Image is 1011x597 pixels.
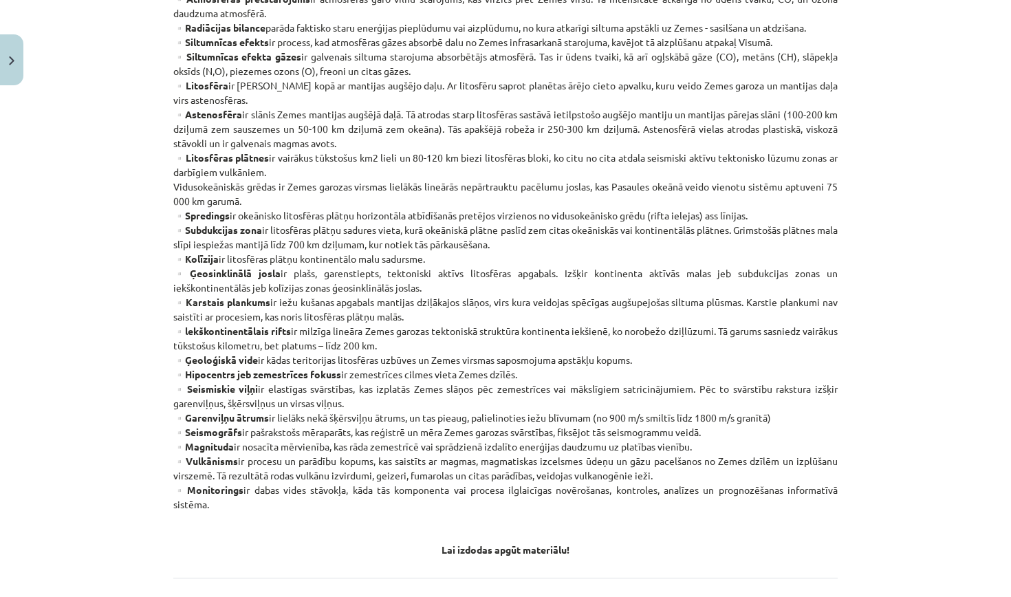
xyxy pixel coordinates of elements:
strong: gāzes [275,50,301,63]
strong: ▫️Monitorings [173,484,243,496]
strong: ▫️Siltumnīcas efekts [173,36,269,48]
strong: Garenviļņu ātrums [185,411,269,424]
img: icon-close-lesson-0947bae3869378f0d4975bcd49f059093ad1ed9edebbc8119c70593378902aed.svg [9,56,14,65]
strong: ▫️Seismiskie viļņi [173,382,258,395]
strong: Lai izdodas apgūt materiālu! [442,543,569,556]
strong: ▫️Litosfēra [173,79,228,91]
strong: ▫️ [173,411,185,424]
strong: ▫️Siltumnīcas efekta [173,50,272,63]
strong: ▫️Ģeosinklinālā josla [173,267,281,279]
strong: ▫️Ģeoloģiskā vide [173,354,258,366]
strong: ▫️Magnituda [173,440,234,453]
strong: ▫️Astenosfēra [173,108,242,120]
strong: ▫️Seismogrāfs [173,426,242,438]
strong: ▫️Subdukcijas zona [173,224,262,236]
strong: ▫️Spredings [173,209,230,221]
strong: ▫️Radiācijas bilance [173,21,265,34]
strong: ▫️Kolīzija [173,252,219,265]
strong: ▫️Vulkānisms [173,455,238,467]
strong: ▫️Karstais plankums [173,296,270,308]
strong: ▫️lekškontinentālais rifts [173,325,291,337]
strong: ▫️Hipocentrs jeb zemestrīces fokuss [173,368,341,380]
strong: ▫️Litosfēras plātnes [173,151,269,164]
